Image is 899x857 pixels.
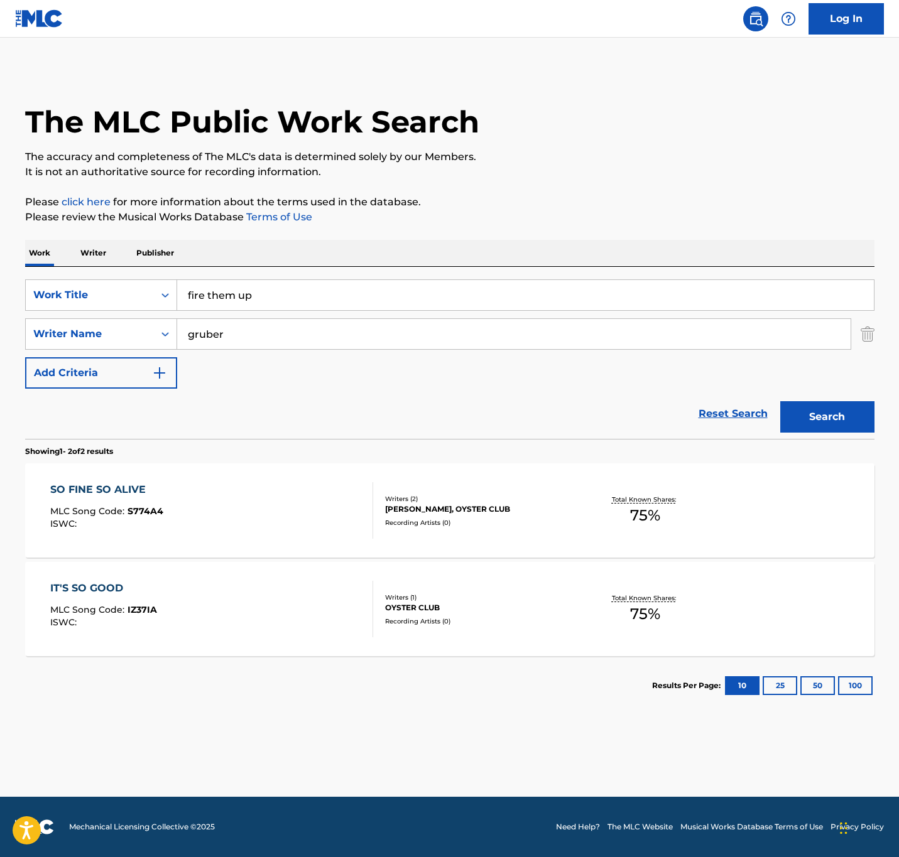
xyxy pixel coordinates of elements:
[69,821,215,833] span: Mechanical Licensing Collective © 2025
[861,318,874,350] img: Delete Criterion
[836,797,899,857] iframe: Chat Widget
[800,676,835,695] button: 50
[831,821,884,833] a: Privacy Policy
[743,6,768,31] a: Public Search
[33,326,146,342] div: Writer Name
[50,617,80,628] span: ISWC :
[776,6,801,31] div: Help
[133,240,178,266] p: Publisher
[77,240,110,266] p: Writer
[25,279,874,439] form: Search Form
[25,149,874,164] p: The accuracy and completeness of The MLC's data is determined solely by our Members.
[25,240,54,266] p: Work
[748,11,763,26] img: search
[385,617,575,626] div: Recording Artists ( 0 )
[50,518,80,529] span: ISWC :
[385,494,575,504] div: Writers ( 2 )
[15,819,54,834] img: logo
[556,821,600,833] a: Need Help?
[25,463,874,558] a: SO FINE SO ALIVEMLC Song Code:S774A4ISWC:Writers (2)[PERSON_NAME], OYSTER CLUBRecording Artists (...
[25,562,874,656] a: IT'S SO GOODMLC Song Code:IZ37IAISWC:Writers (1)OYSTER CLUBRecording Artists (0)Total Known Share...
[25,446,113,457] p: Showing 1 - 2 of 2 results
[630,603,660,625] span: 75 %
[128,604,157,615] span: IZ37IA
[692,400,774,428] a: Reset Search
[652,680,724,691] p: Results Per Page:
[50,581,157,596] div: IT'S SO GOOD
[680,821,823,833] a: Musical Works Database Terms of Use
[25,357,177,389] button: Add Criteria
[612,593,679,603] p: Total Known Shares:
[385,593,575,602] div: Writers ( 1 )
[608,821,673,833] a: The MLC Website
[152,365,167,380] img: 9d2ae6d4665cec9f34b9.svg
[838,676,873,695] button: 100
[128,505,163,517] span: S774A4
[840,809,847,847] div: Drag
[25,195,874,210] p: Please for more information about the terms used in the database.
[809,3,884,35] a: Log In
[25,103,479,141] h1: The MLC Public Work Search
[33,288,146,303] div: Work Title
[25,210,874,225] p: Please review the Musical Works Database
[50,505,128,517] span: MLC Song Code :
[612,495,679,504] p: Total Known Shares:
[630,504,660,527] span: 75 %
[50,482,163,497] div: SO FINE SO ALIVE
[725,676,760,695] button: 10
[244,211,312,223] a: Terms of Use
[50,604,128,615] span: MLC Song Code :
[763,676,797,695] button: 25
[780,401,874,433] button: Search
[385,504,575,515] div: [PERSON_NAME], OYSTER CLUB
[385,518,575,527] div: Recording Artists ( 0 )
[15,9,63,28] img: MLC Logo
[385,602,575,613] div: OYSTER CLUB
[62,196,111,208] a: click here
[25,164,874,180] p: It is not an authoritative source for recording information.
[781,11,796,26] img: help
